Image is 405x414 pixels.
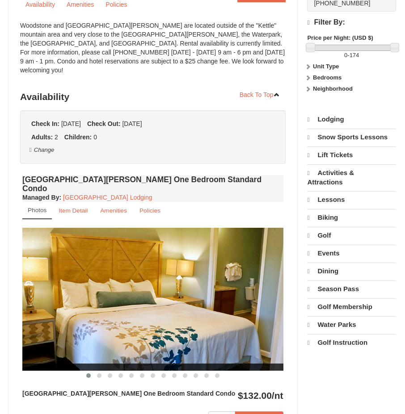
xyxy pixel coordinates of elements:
[307,111,396,128] a: Lodging
[29,145,55,155] button: Change
[22,194,61,201] strong: :
[307,227,396,244] a: Golf
[344,52,347,59] span: 0
[307,34,373,41] strong: Price per Night: (USD $)
[93,134,97,141] span: 0
[307,164,396,190] a: Activities & Attractions
[307,334,396,351] a: Golf Instruction
[22,202,52,219] a: Photos
[307,146,396,163] a: Lift Tickets
[100,207,127,214] small: Amenities
[87,120,121,127] strong: Check Out:
[272,390,283,401] span: /nt
[63,194,152,201] a: [GEOGRAPHIC_DATA] Lodging
[307,51,396,60] label: -
[307,298,396,315] a: Golf Membership
[31,134,53,141] strong: Adults:
[22,228,283,371] img: 18876286-121-55434444.jpg
[20,88,286,106] h3: Availability
[53,202,93,219] a: Item Detail
[64,134,92,141] strong: Children:
[139,207,160,214] small: Policies
[313,63,339,70] strong: Unit Type
[307,263,396,280] a: Dining
[313,74,342,81] strong: Bedrooms
[122,120,142,127] span: [DATE]
[20,21,286,84] div: Woodstone and [GEOGRAPHIC_DATA][PERSON_NAME] are located outside of the "Kettle" mountain area an...
[313,85,353,92] strong: Neighborhood
[307,191,396,208] a: Lessons
[238,390,283,401] strong: $132.00
[55,134,58,141] span: 2
[28,207,46,213] small: Photos
[307,209,396,226] a: Biking
[134,202,166,219] a: Policies
[22,194,59,201] span: Managed By
[61,120,81,127] span: [DATE]
[31,120,59,127] strong: Check In:
[307,280,396,297] a: Season Pass
[307,129,396,146] a: Snow Sports Lessons
[234,88,286,101] a: Back To Top
[22,390,235,397] strong: [GEOGRAPHIC_DATA][PERSON_NAME] One Bedroom Standard Condo
[307,316,396,333] a: Water Parks
[307,18,396,27] h4: Filter By:
[22,175,283,193] h4: [GEOGRAPHIC_DATA][PERSON_NAME] One Bedroom Standard Condo
[94,202,133,219] a: Amenities
[350,52,359,59] span: 174
[59,207,88,214] small: Item Detail
[307,245,396,262] a: Events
